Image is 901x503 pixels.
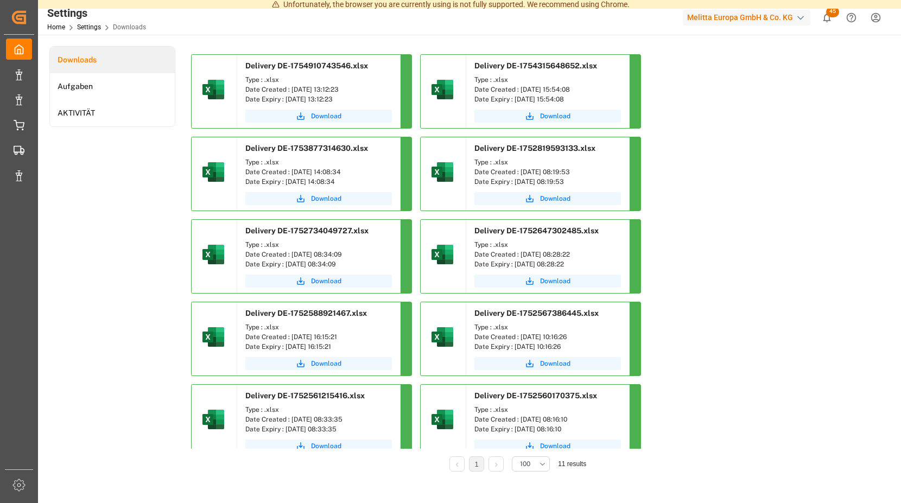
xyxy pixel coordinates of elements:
[429,159,455,185] img: microsoft-excel-2019--v1.png
[245,259,392,269] div: Date Expiry : [DATE] 08:34:09
[311,359,341,368] span: Download
[245,342,392,352] div: Date Expiry : [DATE] 16:15:21
[429,241,455,268] img: microsoft-excel-2019--v1.png
[200,159,226,185] img: microsoft-excel-2019--v1.png
[474,250,621,259] div: Date Created : [DATE] 08:28:22
[826,7,839,17] span: 45
[474,226,599,235] span: Delivery DE-1752647302485.xlsx
[311,194,341,203] span: Download
[245,167,392,177] div: Date Created : [DATE] 14:08:34
[311,111,341,121] span: Download
[474,440,621,453] button: Download
[474,322,621,332] div: Type : .xlsx
[474,144,595,152] span: Delivery DE-1752819593133.xlsx
[200,241,226,268] img: microsoft-excel-2019--v1.png
[474,177,621,187] div: Date Expiry : [DATE] 08:19:53
[474,157,621,167] div: Type : .xlsx
[540,441,570,451] span: Download
[77,23,101,31] a: Settings
[245,405,392,415] div: Type : .xlsx
[245,61,368,70] span: Delivery DE-1754910743546.xlsx
[47,23,65,31] a: Home
[469,456,484,472] li: 1
[474,61,597,70] span: Delivery DE-1754315648652.xlsx
[449,456,465,472] li: Previous Page
[540,194,570,203] span: Download
[474,309,599,317] span: Delivery DE-1752567386445.xlsx
[474,94,621,104] div: Date Expiry : [DATE] 15:54:08
[245,424,392,434] div: Date Expiry : [DATE] 08:33:35
[815,5,839,30] button: show 45 new notifications
[429,77,455,103] img: microsoft-excel-2019--v1.png
[474,391,597,400] span: Delivery DE-1752560170375.xlsx
[488,456,504,472] li: Next Page
[474,332,621,342] div: Date Created : [DATE] 10:16:26
[474,405,621,415] div: Type : .xlsx
[474,415,621,424] div: Date Created : [DATE] 08:16:10
[429,324,455,350] img: microsoft-excel-2019--v1.png
[245,240,392,250] div: Type : .xlsx
[474,85,621,94] div: Date Created : [DATE] 15:54:08
[311,276,341,286] span: Download
[200,77,226,103] img: microsoft-excel-2019--v1.png
[474,75,621,85] div: Type : .xlsx
[245,250,392,259] div: Date Created : [DATE] 08:34:09
[540,111,570,121] span: Download
[50,47,175,73] a: Downloads
[474,342,621,352] div: Date Expiry : [DATE] 10:16:26
[245,322,392,332] div: Type : .xlsx
[245,226,369,235] span: Delivery DE-1752734049727.xlsx
[245,415,392,424] div: Date Created : [DATE] 08:33:35
[245,85,392,94] div: Date Created : [DATE] 13:12:23
[540,276,570,286] span: Download
[245,94,392,104] div: Date Expiry : [DATE] 13:12:23
[311,441,341,451] span: Download
[245,144,368,152] span: Delivery DE-1753877314630.xlsx
[474,275,621,288] button: Download
[512,456,550,472] button: open menu
[474,110,621,123] button: Download
[245,110,392,123] button: Download
[683,10,810,26] div: Melitta Europa GmbH & Co. KG
[474,167,621,177] div: Date Created : [DATE] 08:19:53
[540,359,570,368] span: Download
[474,240,621,250] div: Type : .xlsx
[200,406,226,432] img: microsoft-excel-2019--v1.png
[245,309,367,317] span: Delivery DE-1752588921467.xlsx
[245,75,392,85] div: Type : .xlsx
[474,259,621,269] div: Date Expiry : [DATE] 08:28:22
[245,332,392,342] div: Date Created : [DATE] 16:15:21
[47,5,146,21] div: Settings
[245,157,392,167] div: Type : .xlsx
[429,406,455,432] img: microsoft-excel-2019--v1.png
[50,100,175,126] a: AKTIVITÄT
[474,192,621,205] button: Download
[558,460,586,468] span: 11 results
[683,7,815,28] button: Melitta Europa GmbH & Co. KG
[474,424,621,434] div: Date Expiry : [DATE] 08:16:10
[245,357,392,370] button: Download
[245,275,392,288] button: Download
[520,459,530,469] span: 100
[475,461,479,468] a: 1
[474,357,621,370] button: Download
[200,324,226,350] img: microsoft-excel-2019--v1.png
[245,177,392,187] div: Date Expiry : [DATE] 14:08:34
[839,5,864,30] button: Help Center
[245,192,392,205] button: Download
[245,440,392,453] button: Download
[50,73,175,100] a: Aufgaben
